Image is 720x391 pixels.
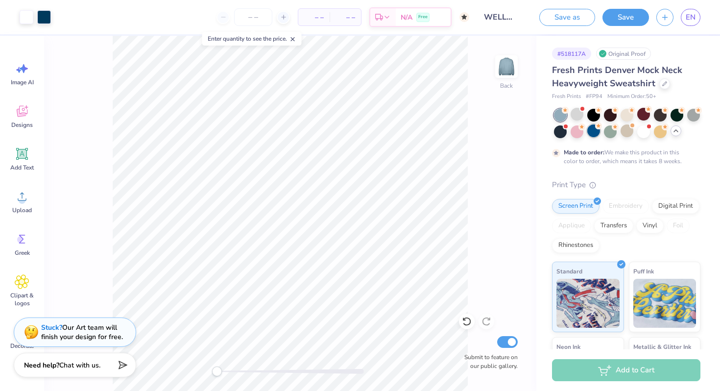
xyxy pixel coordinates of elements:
[552,238,600,253] div: Rhinestones
[10,342,34,350] span: Decorate
[633,279,696,328] img: Puff Ink
[633,266,654,276] span: Puff Ink
[24,361,59,370] strong: Need help?
[667,219,690,233] div: Foil
[11,121,33,129] span: Designs
[336,12,355,23] span: – –
[552,199,600,214] div: Screen Print
[556,342,580,352] span: Neon Ink
[401,12,412,23] span: N/A
[686,12,696,23] span: EN
[552,64,682,89] span: Fresh Prints Denver Mock Neck Heavyweight Sweatshirt
[10,164,34,171] span: Add Text
[41,323,123,342] div: Our Art team will finish your design for free.
[59,361,100,370] span: Chat with us.
[552,48,591,60] div: # 518117A
[633,342,691,352] span: Metallic & Glitter Ink
[15,249,30,257] span: Greek
[500,81,513,90] div: Back
[304,12,324,23] span: – –
[564,148,604,156] strong: Made to order:
[41,323,62,332] strong: Stuck?
[11,78,34,86] span: Image AI
[552,219,591,233] div: Applique
[564,148,684,166] div: We make this product in this color to order, which means it takes 8 weeks.
[596,48,651,60] div: Original Proof
[556,279,620,328] img: Standard
[552,93,581,101] span: Fresh Prints
[636,219,664,233] div: Vinyl
[652,199,699,214] div: Digital Print
[6,292,38,307] span: Clipart & logos
[556,266,582,276] span: Standard
[681,9,700,26] a: EN
[212,367,222,376] div: Accessibility label
[602,9,649,26] button: Save
[234,8,272,26] input: – –
[586,93,602,101] span: # FP94
[12,206,32,214] span: Upload
[202,32,302,46] div: Enter quantity to see the price.
[539,9,595,26] button: Save as
[602,199,649,214] div: Embroidery
[477,7,525,27] input: Untitled Design
[459,353,518,370] label: Submit to feature on our public gallery.
[552,179,700,191] div: Print Type
[497,57,516,76] img: Back
[607,93,656,101] span: Minimum Order: 50 +
[594,219,633,233] div: Transfers
[418,14,428,21] span: Free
